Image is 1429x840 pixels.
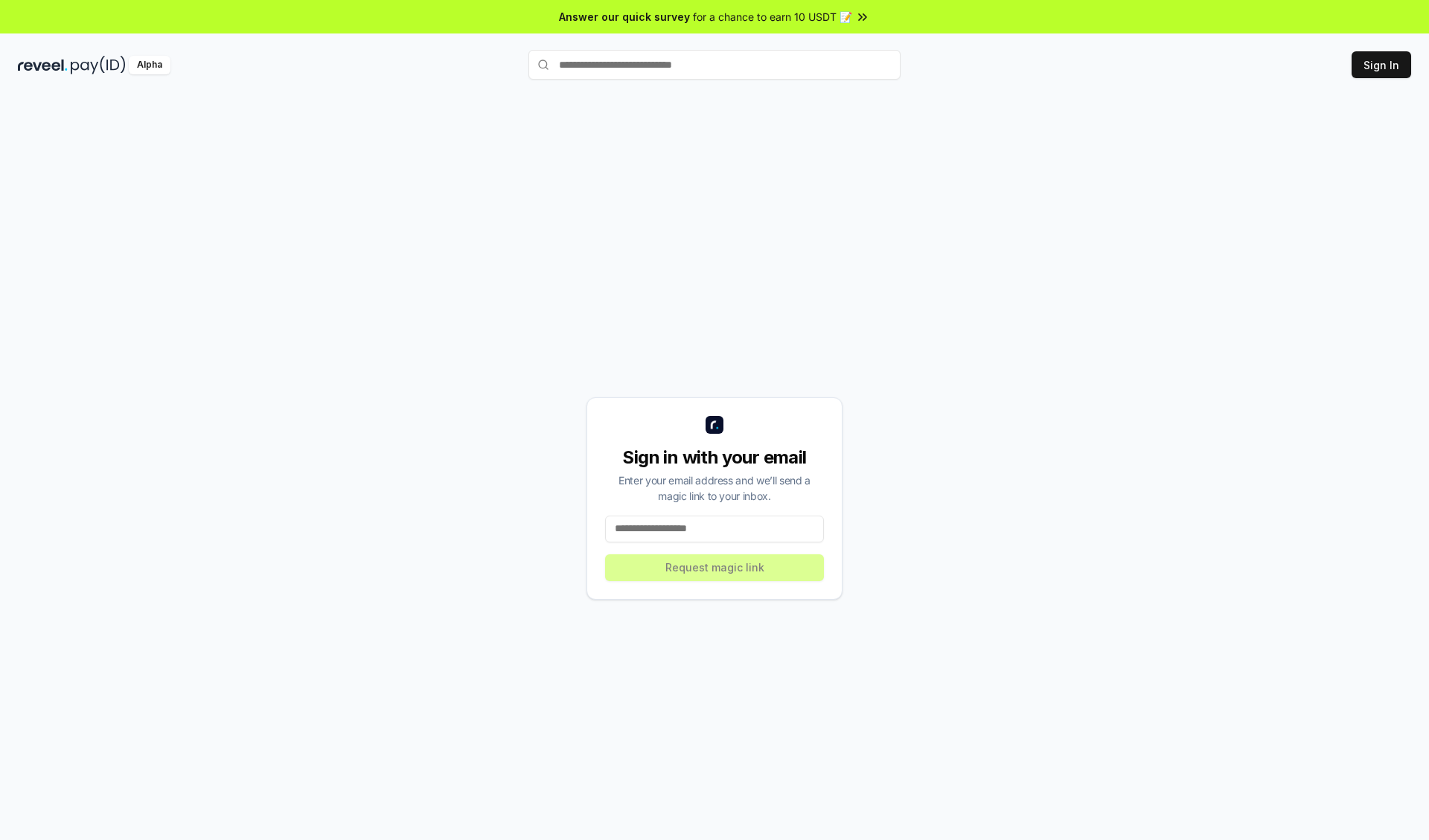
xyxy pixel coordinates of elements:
span: for a chance to earn 10 USDT 📝 [693,9,852,25]
img: logo_small [706,416,723,434]
div: Sign in with your email [605,446,824,469]
span: Answer our quick survey [559,9,690,25]
div: Alpha [129,56,170,74]
img: pay_id [71,56,126,74]
div: Enter your email address and we’ll send a magic link to your inbox. [605,472,824,504]
img: reveel_dark [18,56,68,74]
button: Sign In [1352,51,1411,78]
